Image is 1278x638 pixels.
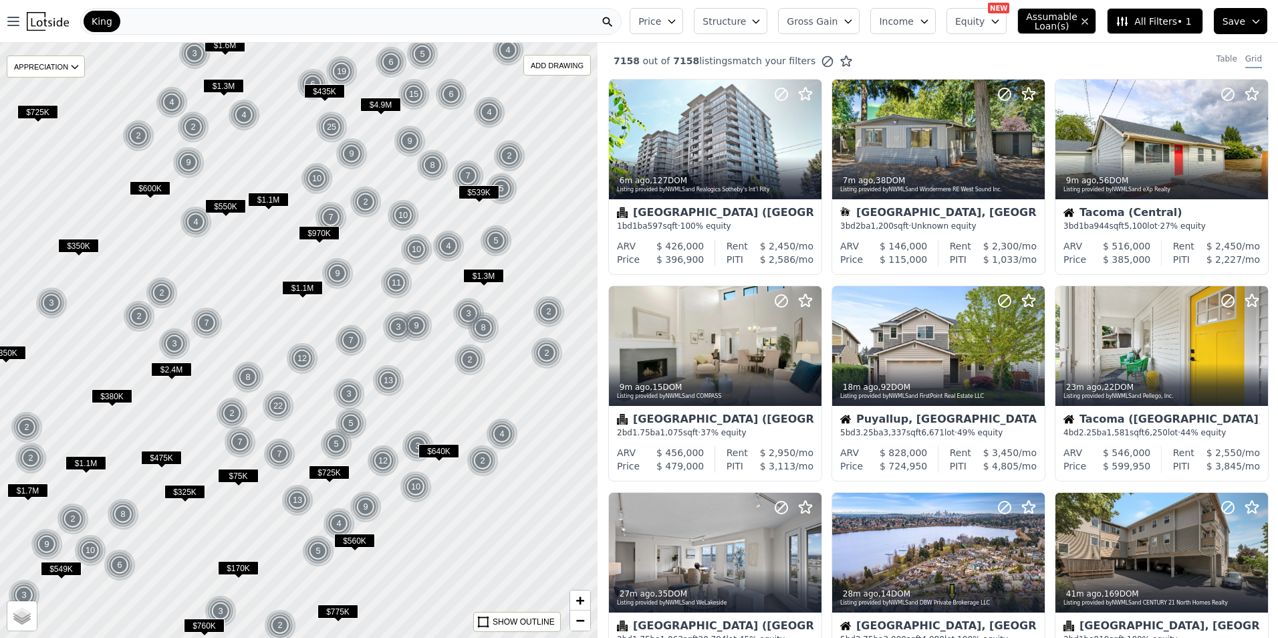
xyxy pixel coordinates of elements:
[843,383,878,392] time: 2025-08-15 17:23
[473,96,505,128] div: 4
[727,459,743,473] div: PITI
[418,444,459,463] div: $640K
[15,442,47,474] img: g1.png
[232,361,264,393] div: 8
[1026,12,1069,31] span: Assumable Loan(s)
[955,15,985,28] span: Equity
[1063,253,1086,266] div: Price
[486,418,519,450] img: g1.png
[922,428,944,437] span: 6,671
[297,68,330,100] img: g1.png
[787,15,838,28] span: Gross Gain
[983,241,1019,251] span: $ 2,300
[1063,414,1260,427] div: Tacoma ([GEOGRAPHIC_DATA])
[435,78,468,110] img: g1.png
[880,461,927,471] span: $ 724,950
[1063,459,1086,473] div: Price
[453,298,485,330] img: g1.png
[224,426,256,458] div: 7
[760,447,795,458] span: $ 2,950
[1094,221,1110,231] span: 944
[840,414,851,425] img: House
[335,407,368,439] img: g1.png
[350,491,382,523] div: 9
[843,176,873,185] time: 2025-08-15 17:34
[350,186,382,218] img: g1.png
[617,253,640,266] div: Price
[130,181,170,201] div: $600K
[336,138,368,170] img: g1.png
[727,446,748,459] div: Rent
[1055,79,1267,275] a: 9m ago,56DOMListing provided byNWMLSand eXp RealtyHouseTacoma (Central)3bd1ba944sqft5,100lot·27% ...
[467,312,499,344] div: 8
[416,149,449,181] div: 8
[15,442,47,474] div: 2
[335,407,367,439] div: 5
[617,221,813,231] div: 1 bd 1 ba sqft · 100% equity
[832,79,1044,275] a: 7m ago,38DOMListing provided byNWMLSand Windermere RE West Sound Inc.Manufactured Home[GEOGRAPHIC...
[335,324,367,356] div: 7
[870,8,936,34] button: Income
[459,185,499,205] div: $539K
[840,221,1037,231] div: 3 bd 2 ba sqft · Unknown equity
[1063,186,1261,194] div: Listing provided by NWMLS and eXp Realty
[840,253,863,266] div: Price
[333,378,366,410] img: g1.png
[748,446,813,459] div: /mo
[218,469,259,488] div: $75K
[122,120,154,152] div: 2
[840,186,1038,194] div: Listing provided by NWMLS and Windermere RE West Sound Inc.
[387,199,419,231] div: 10
[617,207,813,221] div: [GEOGRAPHIC_DATA] ([GEOGRAPHIC_DATA])
[58,239,99,253] span: $350K
[360,98,401,117] div: $4.9M
[301,163,333,195] div: 10
[1063,393,1261,401] div: Listing provided by NWMLS and Pellego, Inc.
[394,125,426,157] img: g1.png
[315,111,348,143] div: 25
[218,469,259,483] span: $75K
[203,79,244,98] div: $1.3M
[1063,175,1261,186] div: , 56 DOM
[164,485,205,504] div: $325K
[1124,221,1147,231] span: 5,100
[141,451,182,470] div: $475K
[840,382,1038,393] div: , 92 DOM
[879,15,914,28] span: Income
[871,221,894,231] span: 1,200
[459,185,499,199] span: $539K
[7,484,48,498] span: $1.7M
[320,428,352,460] div: 5
[315,201,348,233] img: g1.png
[617,382,815,393] div: , 15 DOM
[141,451,182,465] span: $475K
[880,447,927,458] span: $ 828,000
[1103,461,1150,471] span: $ 599,950
[146,277,178,309] img: g1.png
[92,389,132,403] span: $380K
[205,199,246,213] span: $550K
[178,37,211,70] div: 3
[301,163,334,195] img: g1.png
[432,230,465,262] div: 4
[146,277,178,309] div: 2
[1063,207,1260,221] div: Tacoma (Central)
[1214,8,1267,34] button: Save
[1063,239,1082,253] div: ARV
[1206,254,1242,265] span: $ 2,227
[156,86,188,118] img: g1.png
[967,459,1037,473] div: /mo
[190,307,223,339] img: g1.png
[778,8,860,34] button: Gross Gain
[180,206,213,238] img: g1.png
[840,239,859,253] div: ARV
[380,267,413,299] img: g1.png
[315,201,347,233] div: 7
[27,12,69,31] img: Lotside
[1206,241,1242,251] span: $ 2,450
[203,79,244,93] span: $1.3M
[492,34,525,66] img: g1.png
[11,411,43,443] img: g1.png
[299,226,340,245] div: $970K
[309,465,350,480] span: $725K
